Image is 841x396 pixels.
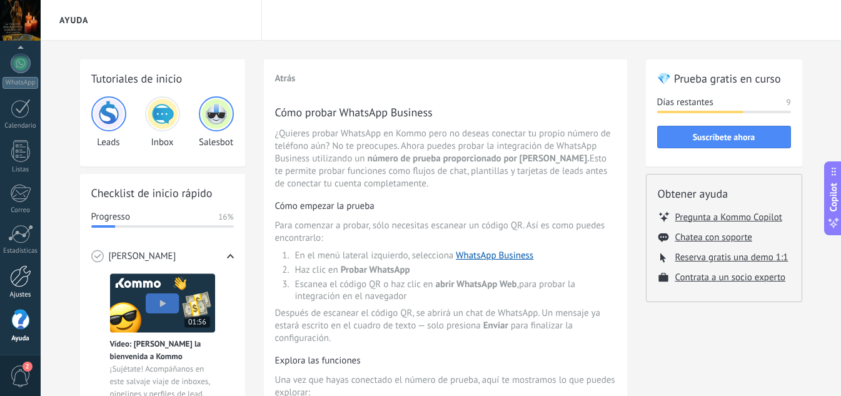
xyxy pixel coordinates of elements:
[786,96,790,109] span: 9
[3,77,38,89] div: WhatsApp
[368,153,590,165] span: número de prueba proporcionado por [PERSON_NAME] .
[23,362,33,372] span: 2
[675,272,786,283] button: Contrata a un socio experto
[675,231,752,243] button: Chatea con soporte
[91,96,126,148] div: Leads
[110,338,215,363] span: Vídeo: [PERSON_NAME] la bienvenida a Kommo
[456,250,533,261] a: WhatsApp Business
[3,291,39,299] div: Ajustes
[3,206,39,215] div: Correo
[657,96,713,109] span: Días restantes
[3,335,39,343] div: Ayuda
[275,128,616,190] span: ¿Quieres probar WhatsApp en Kommo pero no deseas conectar tu propio número de teléfono aún? No te...
[291,264,616,276] li: Haz clic en
[275,73,296,84] button: Atrás
[199,96,234,148] div: Salesbot
[275,200,616,212] h3: Cómo empezar la prueba
[275,104,616,120] h3: Cómo probar WhatsApp Business
[675,251,788,263] button: Reserva gratis una demo 1:1
[341,264,410,276] span: Probar WhatsApp
[436,278,517,290] span: abrir WhatsApp Web
[693,133,755,141] span: Suscríbete ahora
[218,211,233,223] span: 16%
[483,320,508,332] span: Enviar
[3,247,39,255] div: Estadísticas
[275,355,616,367] h3: Explora las funciones
[109,250,176,263] span: [PERSON_NAME]
[91,185,234,201] h2: Checklist de inicio rápido
[657,126,791,148] button: Suscríbete ahora
[291,250,616,261] li: En el menú lateral izquierdo, selecciona
[91,211,130,223] span: Progresso
[658,186,790,201] h2: Obtener ayuda
[827,183,840,211] span: Copilot
[657,71,791,86] h2: 💎 Prueba gratis en curso
[675,211,782,223] button: Pregunta a Kommo Copilot
[145,96,180,148] div: Inbox
[3,122,39,130] div: Calendario
[275,220,616,245] span: Para comenzar a probar, sólo necesitas escanear un código QR. Así es como puedes encontrarlo:
[110,273,215,333] img: Meet video
[3,166,39,174] div: Listas
[91,71,234,86] h2: Tutoriales de inicio
[291,278,616,302] li: Escanea el código QR o haz clic en , para probar la integración en el navegador
[275,307,616,345] span: Después de escanear el código QR, se abrirá un chat de WhatsApp. Un mensaje ya estará escrito en ...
